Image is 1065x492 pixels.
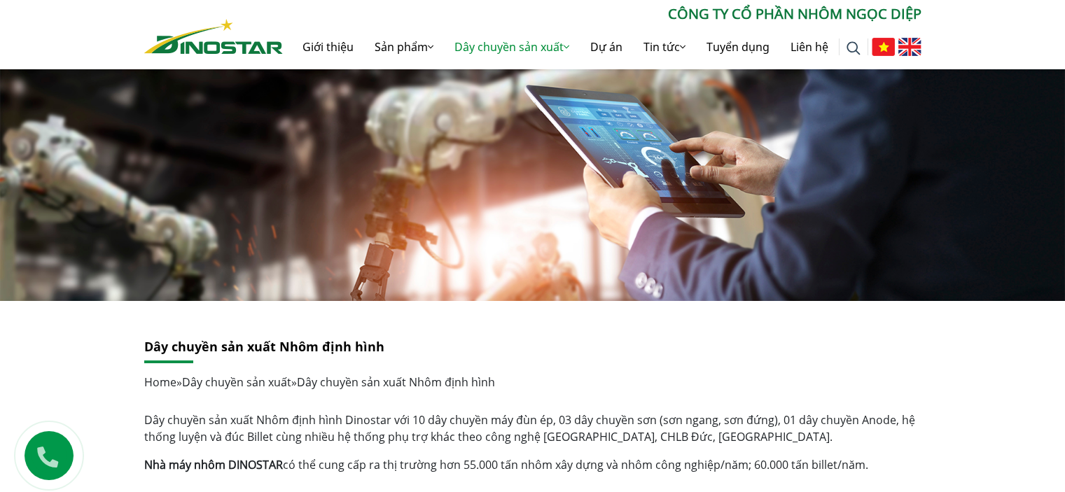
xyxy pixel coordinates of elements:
[144,19,283,54] img: Nhôm Dinostar
[847,41,861,55] img: search
[696,24,780,69] a: Tuyển dụng
[633,24,696,69] a: Tin tức
[144,374,495,390] span: » »
[364,24,444,69] a: Sản phẩm
[872,38,895,56] img: Tiếng Việt
[182,374,291,390] a: Dây chuyền sản xuất
[144,338,384,355] a: Dây chuyền sản xuất Nhôm định hình
[444,24,580,69] a: Dây chuyền sản xuất
[292,24,364,69] a: Giới thiệu
[780,24,839,69] a: Liên hệ
[898,38,921,56] img: English
[144,412,921,445] p: Dây chuyền sản xuất Nhôm định hình Dinostar với 10 dây chuyền máy đùn ép, 03 dây chuyền sơn (sơn ...
[144,374,176,390] a: Home
[144,457,283,472] a: Nhà máy nhôm DINOSTAR
[144,456,921,473] p: có thể cung cấp ra thị trường hơn 55.000 tấn nhôm xây dựng và nhôm công nghiệp/năm; 60.000 tấn bi...
[297,374,495,390] span: Dây chuyền sản xuất Nhôm định hình
[283,3,921,24] p: CÔNG TY CỔ PHẦN NHÔM NGỌC DIỆP
[580,24,633,69] a: Dự án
